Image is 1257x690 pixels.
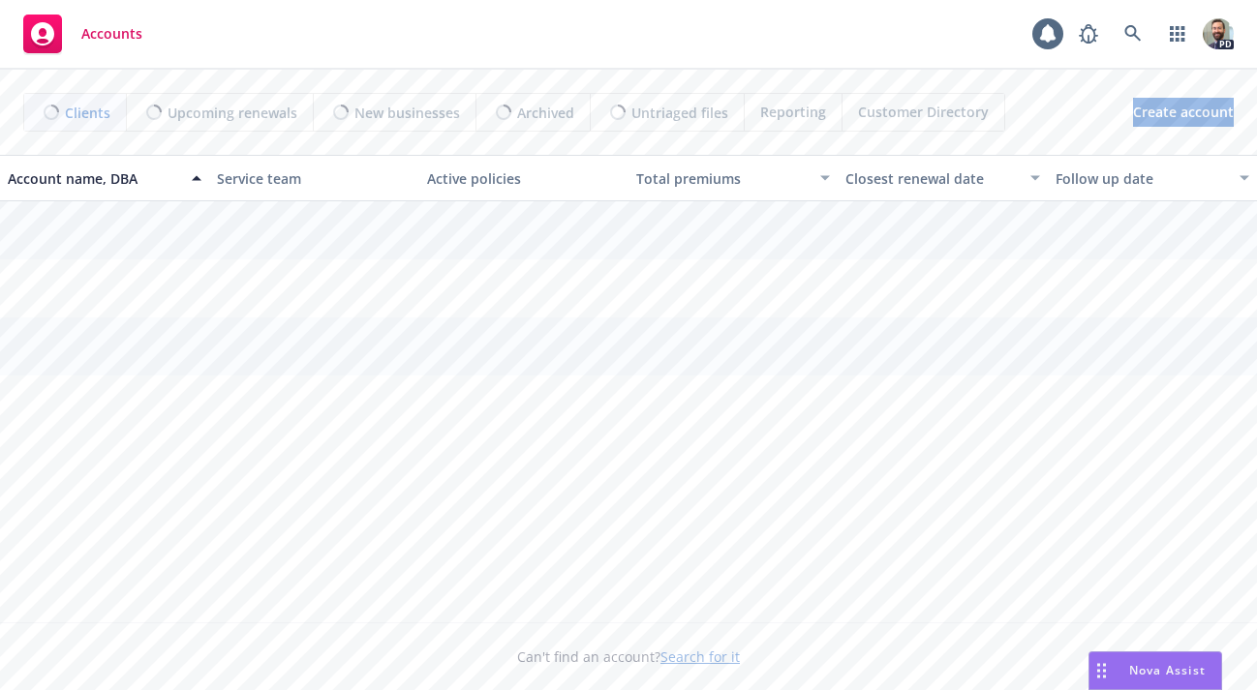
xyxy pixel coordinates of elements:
[81,26,142,42] span: Accounts
[1133,94,1234,131] span: Create account
[168,103,297,123] span: Upcoming renewals
[15,7,150,61] a: Accounts
[427,168,621,189] div: Active policies
[8,168,180,189] div: Account name, DBA
[354,103,460,123] span: New businesses
[631,103,728,123] span: Untriaged files
[209,155,418,201] button: Service team
[65,103,110,123] span: Clients
[1129,662,1206,678] span: Nova Assist
[636,168,809,189] div: Total premiums
[1048,155,1257,201] button: Follow up date
[1056,168,1228,189] div: Follow up date
[517,103,574,123] span: Archived
[1133,98,1234,127] a: Create account
[419,155,628,201] button: Active policies
[517,646,740,667] span: Can't find an account?
[1203,18,1234,49] img: photo
[1114,15,1152,53] a: Search
[1089,652,1114,689] div: Drag to move
[858,102,989,122] span: Customer Directory
[628,155,838,201] button: Total premiums
[838,155,1047,201] button: Closest renewal date
[1069,15,1108,53] a: Report a Bug
[660,647,740,666] a: Search for it
[1088,651,1222,690] button: Nova Assist
[217,168,411,189] div: Service team
[845,168,1018,189] div: Closest renewal date
[1158,15,1197,53] a: Switch app
[760,102,826,122] span: Reporting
